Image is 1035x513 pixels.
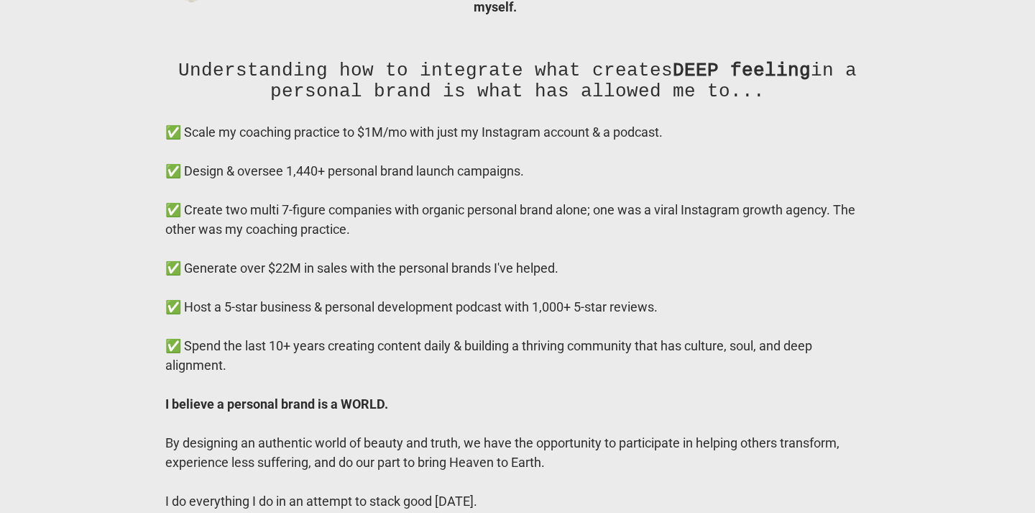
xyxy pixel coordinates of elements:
b: DEEP feeling [673,60,811,81]
div: ✅ Create two multi 7-figure companies with organic personal brand alone; one was a viral Instagra... [165,200,870,239]
div: By designing an authentic world of beauty and truth, we have the opportunity to participate in he... [165,433,870,472]
b: I believe a personal brand is a WORLD. [165,396,388,412]
div: I do everything I do in an attempt to stack good [DATE]. [165,491,870,511]
div: ✅ Design & oversee 1,440+ personal brand launch campaigns. [165,161,870,181]
h2: Understanding how to integrate what creates in a personal brand is what has allowed me to... [165,60,870,122]
div: ✅ Generate over $22M in sales with the personal brands I've helped. [165,258,870,278]
div: ✅ Scale my coaching practice to $1M/mo with just my Instagram account & a podcast. [165,122,870,142]
div: ✅ Spend the last 10+ years creating content daily & building a thriving community that has cultur... [165,336,870,375]
div: ✅ Host a 5-star business & personal development podcast with 1,000+ 5-star reviews. [165,297,870,317]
